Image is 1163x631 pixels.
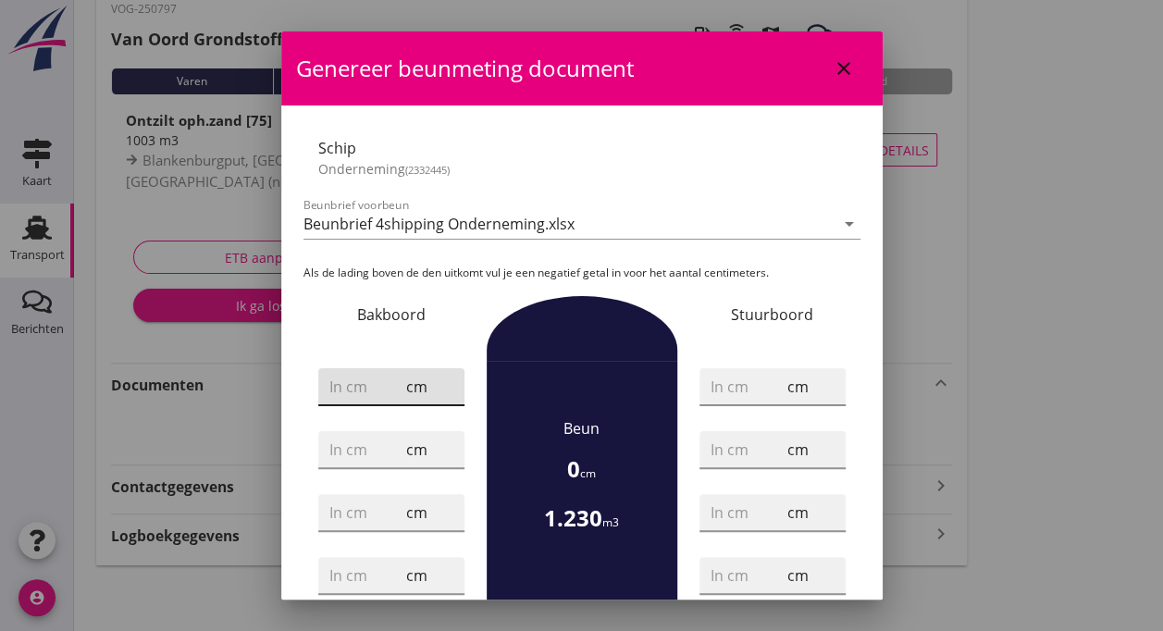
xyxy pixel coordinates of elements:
p: Beun [494,417,670,439]
i: arrow_drop_down [838,213,860,235]
small: m3 [602,514,619,530]
input: In cm [711,435,784,464]
input: In cm [329,372,402,402]
div: cm [402,376,427,398]
div: cm [784,501,809,524]
input: In cm [711,561,784,590]
small: (2332445) [405,163,450,177]
div: Schip [318,137,846,159]
input: In cm [711,372,784,402]
input: In cm [711,498,784,527]
div: Beunbrief 4shipping Onderneming.xlsx [303,216,575,232]
div: cm [402,439,427,461]
div: cm [784,439,809,461]
i: close [833,57,855,80]
div: Onderneming [318,159,846,179]
div: Genereer beunmeting document [281,31,883,105]
small: cm [580,465,596,481]
input: In cm [329,561,402,590]
p: Bakboord [303,303,479,326]
div: cm [402,564,427,587]
input: In cm [329,498,402,527]
p: 1.230 [494,503,670,538]
input: In cm [329,435,402,464]
div: cm [784,376,809,398]
p: Als de lading boven de den uitkomt vul je een negatief getal in voor het aantal centimeters. [303,265,860,281]
p: Stuurboord [685,303,860,326]
p: 0 [494,454,670,489]
div: cm [784,564,809,587]
div: cm [402,501,427,524]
